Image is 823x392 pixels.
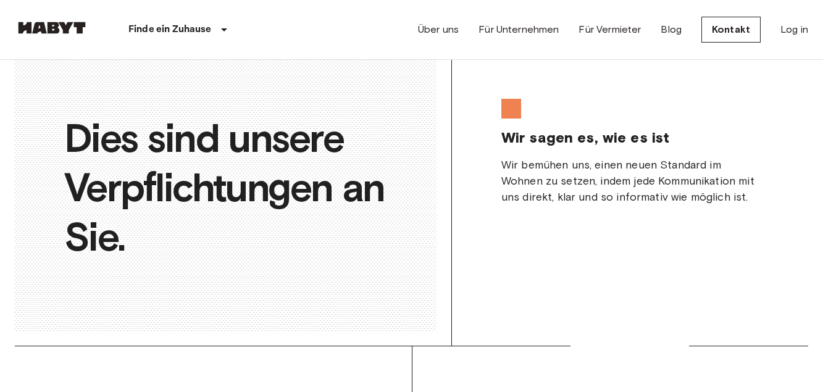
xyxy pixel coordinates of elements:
[128,22,212,37] p: Finde ein Zuhause
[418,22,459,37] a: Über uns
[661,22,682,37] a: Blog
[15,22,89,34] img: Habyt
[501,128,759,147] span: Wir sagen es, wie es ist
[579,22,641,37] a: Für Vermieter
[780,22,808,37] a: Log in
[701,17,761,43] a: Kontakt
[478,22,559,37] a: Für Unternehmen
[501,157,759,205] span: Wir bemühen uns, einen neuen Standard im Wohnen zu setzen, indem jede Kommunikation mit uns direk...
[64,114,387,262] p: Dies sind unsere Verpflichtungen an Sie.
